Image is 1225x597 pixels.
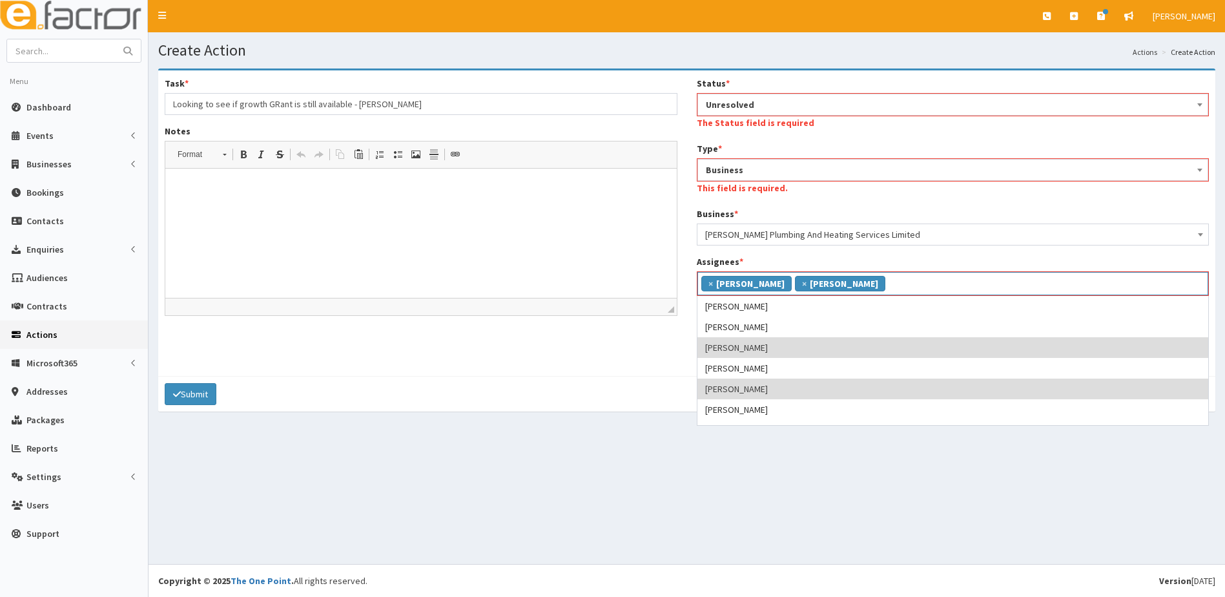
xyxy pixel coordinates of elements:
[26,272,68,284] span: Audiences
[7,39,116,62] input: Search...
[26,386,68,397] span: Addresses
[149,564,1225,597] footer: All rights reserved.
[292,146,310,163] a: Undo (Ctrl+Z)
[26,471,61,483] span: Settings
[1133,47,1157,58] a: Actions
[26,187,64,198] span: Bookings
[706,96,1200,114] span: Unresolved
[231,575,291,587] a: The One Point
[26,528,59,539] span: Support
[1153,10,1215,22] span: [PERSON_NAME]
[165,169,677,298] iframe: Rich Text Editor, notes
[26,130,54,141] span: Events
[1159,575,1191,587] b: Version
[331,146,349,163] a: Copy (Ctrl+C)
[26,300,67,312] span: Contracts
[371,146,389,163] a: Insert/Remove Numbered List
[697,94,1209,116] span: Unresolved
[425,146,443,163] a: Insert Horizontal Line
[708,277,713,290] span: ×
[697,296,1209,317] li: [PERSON_NAME]
[271,146,289,163] a: Strike Through
[697,159,1209,181] span: Business
[234,146,252,163] a: Bold (Ctrl+B)
[165,77,189,90] label: Task
[697,399,1209,420] li: [PERSON_NAME]
[252,146,271,163] a: Italic (Ctrl+I)
[26,499,49,511] span: Users
[349,146,367,163] a: Paste (Ctrl+V)
[668,306,674,313] span: Drag to resize
[706,161,1200,179] span: Business
[1158,47,1215,58] li: Create Action
[705,225,1201,244] span: Marc Bolton Plumbing And Heating Services Limited
[697,224,1210,246] span: Marc Bolton Plumbing And Heating Services Limited
[26,443,58,454] span: Reports
[26,414,65,426] span: Packages
[389,146,407,163] a: Insert/Remove Bulleted List
[697,358,1209,379] li: [PERSON_NAME]
[26,215,64,227] span: Contacts
[407,146,425,163] a: Image
[701,276,792,291] li: Gina Waterhouse
[26,329,57,340] span: Actions
[802,277,807,290] span: ×
[310,146,328,163] a: Redo (Ctrl+Y)
[697,379,1209,399] li: [PERSON_NAME]
[158,42,1215,59] h1: Create Action
[158,575,294,587] strong: Copyright © 2025 .
[795,276,885,291] li: Paul Slade
[697,142,722,155] label: Type
[697,77,730,90] label: Status
[26,158,72,170] span: Businesses
[165,125,190,138] label: Notes
[697,317,1209,337] li: [PERSON_NAME]
[446,146,464,163] a: Link (Ctrl+L)
[697,207,738,220] label: Business
[26,357,77,369] span: Microsoft365
[697,116,814,129] label: The Status field is required
[170,145,233,163] a: Format
[1159,574,1215,587] div: [DATE]
[171,146,216,163] span: Format
[697,337,1209,358] li: [PERSON_NAME]
[697,182,788,194] label: This field is required.
[165,383,216,405] button: Submit
[697,420,1209,441] li: [PERSON_NAME]
[697,255,743,268] label: Assignees
[26,101,71,113] span: Dashboard
[26,244,64,255] span: Enquiries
